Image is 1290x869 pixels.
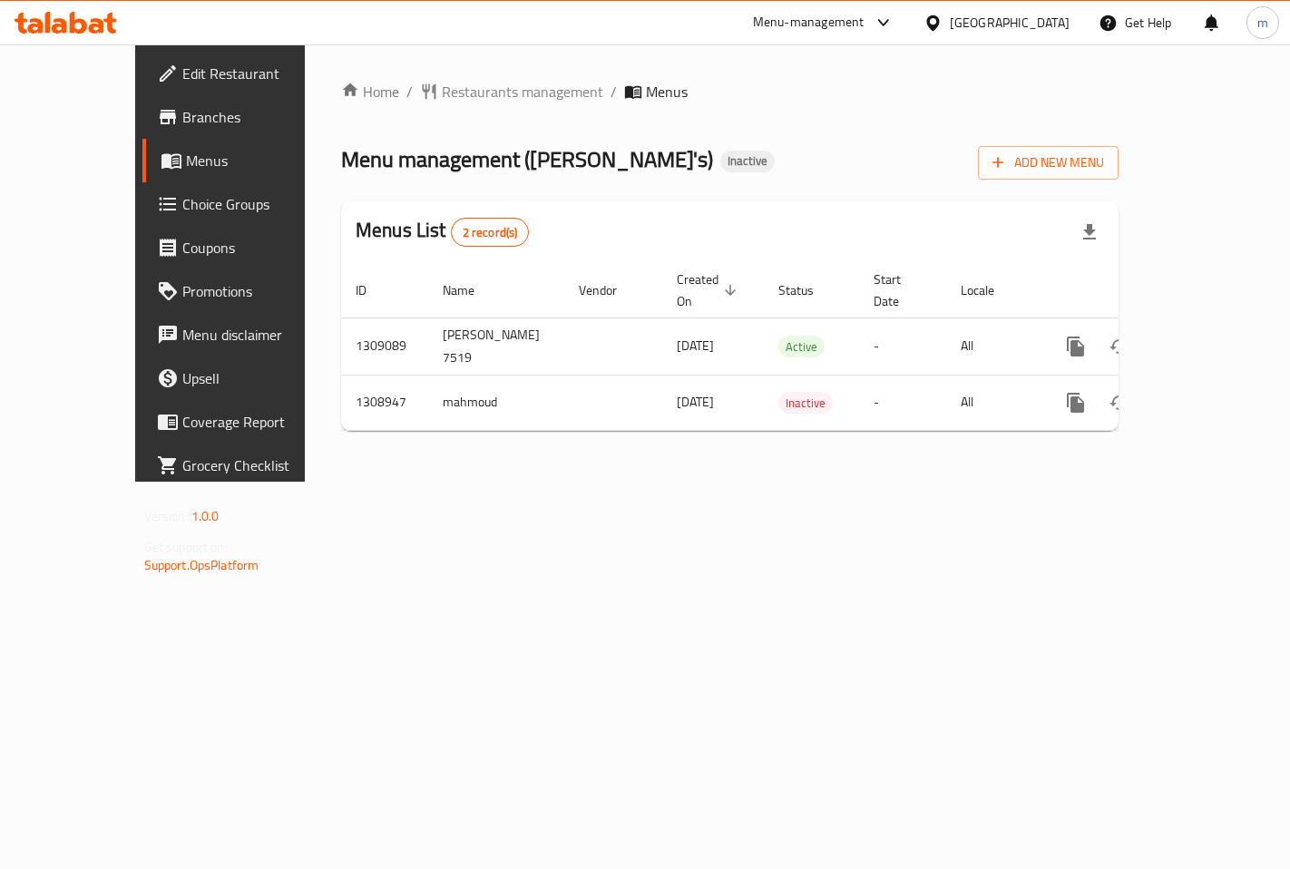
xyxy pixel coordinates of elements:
[142,182,350,226] a: Choice Groups
[142,313,350,356] a: Menu disclaimer
[341,81,399,103] a: Home
[677,334,714,357] span: [DATE]
[142,139,350,182] a: Menus
[778,392,833,414] div: Inactive
[406,81,413,103] li: /
[356,217,529,247] h2: Menus List
[428,375,564,430] td: mahmoud
[341,375,428,430] td: 1308947
[144,504,189,528] span: Version:
[677,269,742,312] span: Created On
[946,375,1040,430] td: All
[778,336,825,357] div: Active
[950,13,1070,33] div: [GEOGRAPHIC_DATA]
[182,193,336,215] span: Choice Groups
[142,444,350,487] a: Grocery Checklist
[720,153,775,169] span: Inactive
[1257,13,1268,33] span: m
[646,81,688,103] span: Menus
[428,317,564,375] td: [PERSON_NAME] 7519
[142,52,350,95] a: Edit Restaurant
[182,454,336,476] span: Grocery Checklist
[356,279,390,301] span: ID
[191,504,220,528] span: 1.0.0
[778,279,837,301] span: Status
[142,95,350,139] a: Branches
[1098,325,1141,368] button: Change Status
[341,81,1119,103] nav: breadcrumb
[859,317,946,375] td: -
[1040,263,1243,318] th: Actions
[144,553,259,577] a: Support.OpsPlatform
[451,218,530,247] div: Total records count
[341,263,1243,431] table: enhanced table
[579,279,640,301] span: Vendor
[142,226,350,269] a: Coupons
[778,337,825,357] span: Active
[341,317,428,375] td: 1309089
[1068,210,1111,254] div: Export file
[182,367,336,389] span: Upsell
[182,106,336,128] span: Branches
[992,151,1104,174] span: Add New Menu
[720,151,775,172] div: Inactive
[182,324,336,346] span: Menu disclaimer
[1054,325,1098,368] button: more
[142,356,350,400] a: Upsell
[778,393,833,414] span: Inactive
[420,81,603,103] a: Restaurants management
[142,269,350,313] a: Promotions
[753,12,865,34] div: Menu-management
[182,280,336,302] span: Promotions
[182,237,336,259] span: Coupons
[341,139,713,180] span: Menu management ( [PERSON_NAME]'s )
[611,81,617,103] li: /
[946,317,1040,375] td: All
[874,269,924,312] span: Start Date
[144,535,228,559] span: Get support on:
[978,146,1119,180] button: Add New Menu
[859,375,946,430] td: -
[142,400,350,444] a: Coverage Report
[1098,381,1141,425] button: Change Status
[961,279,1018,301] span: Locale
[452,224,529,241] span: 2 record(s)
[677,390,714,414] span: [DATE]
[182,63,336,84] span: Edit Restaurant
[186,150,336,171] span: Menus
[442,81,603,103] span: Restaurants management
[182,411,336,433] span: Coverage Report
[443,279,498,301] span: Name
[1054,381,1098,425] button: more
